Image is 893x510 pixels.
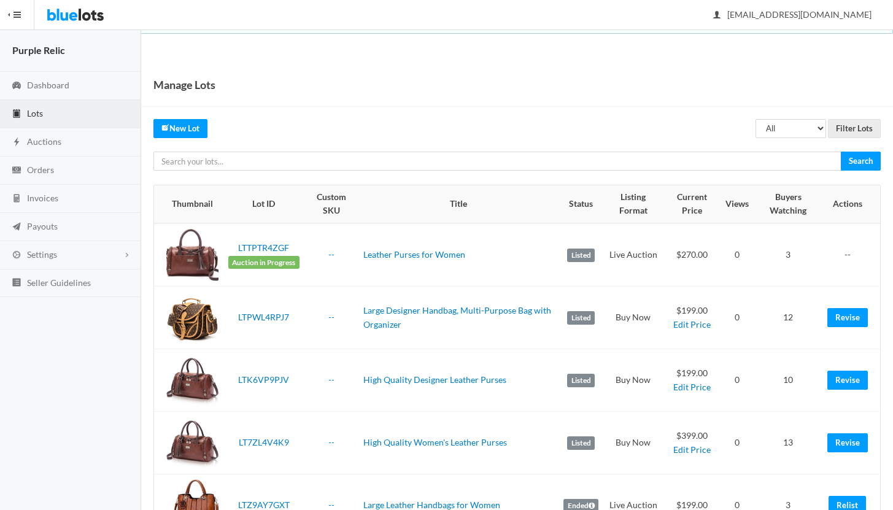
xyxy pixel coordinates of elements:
[27,277,91,288] span: Seller Guidelines
[663,349,721,412] td: $199.00
[153,75,215,94] h1: Manage Lots
[603,223,663,287] td: Live Auction
[10,222,23,233] ion-icon: paper plane
[27,80,69,90] span: Dashboard
[10,109,23,120] ion-icon: clipboard
[223,185,304,223] th: Lot ID
[721,349,754,412] td: 0
[328,500,334,510] a: --
[10,80,23,92] ion-icon: speedometer
[663,223,721,287] td: $270.00
[228,256,300,269] span: Auction in Progress
[663,287,721,349] td: $199.00
[841,152,881,171] input: Search
[673,319,711,330] a: Edit Price
[711,10,723,21] ion-icon: person
[754,223,822,287] td: 3
[721,412,754,474] td: 0
[153,152,841,171] input: Search your lots...
[27,221,58,231] span: Payouts
[567,436,595,450] label: Listed
[363,305,551,330] a: Large Designer Handbag, Multi-Purpose Bag with Organizer
[238,312,289,322] a: LTPWL4RPJ7
[363,500,500,510] a: Large Leather Handbags for Women
[358,185,559,223] th: Title
[721,287,754,349] td: 0
[363,249,465,260] a: Leather Purses for Women
[754,185,822,223] th: Buyers Watching
[304,185,358,223] th: Custom SKU
[27,249,57,260] span: Settings
[673,444,711,455] a: Edit Price
[238,242,289,253] a: LTTPTR4ZGF
[567,311,595,325] label: Listed
[673,382,711,392] a: Edit Price
[827,433,868,452] a: Revise
[328,374,334,385] a: --
[603,185,663,223] th: Listing Format
[27,136,61,147] span: Auctions
[822,185,880,223] th: Actions
[827,308,868,327] a: Revise
[27,108,43,118] span: Lots
[10,137,23,149] ion-icon: flash
[603,287,663,349] td: Buy Now
[603,349,663,412] td: Buy Now
[603,412,663,474] td: Buy Now
[10,165,23,177] ion-icon: cash
[12,44,65,56] strong: Purple Relic
[328,249,334,260] a: --
[754,287,822,349] td: 12
[721,185,754,223] th: Views
[754,412,822,474] td: 13
[567,249,595,262] label: Listed
[714,9,872,20] span: [EMAIL_ADDRESS][DOMAIN_NAME]
[10,250,23,261] ion-icon: cog
[328,437,334,447] a: --
[567,374,595,387] label: Listed
[154,185,223,223] th: Thumbnail
[238,374,289,385] a: LTK6VP9PJV
[10,277,23,289] ion-icon: list box
[827,371,868,390] a: Revise
[663,185,721,223] th: Current Price
[161,123,169,131] ion-icon: create
[754,349,822,412] td: 10
[27,193,58,203] span: Invoices
[828,119,881,138] input: Filter Lots
[10,193,23,205] ion-icon: calculator
[238,500,290,510] a: LTZ9AY7GXT
[328,312,334,322] a: --
[27,164,54,175] span: Orders
[721,223,754,287] td: 0
[153,119,207,138] a: createNew Lot
[239,437,289,447] a: LT7ZL4V4K9
[663,412,721,474] td: $399.00
[559,185,603,223] th: Status
[822,223,880,287] td: --
[363,374,506,385] a: High Quality Designer Leather Purses
[363,437,507,447] a: High Quality Women's Leather Purses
